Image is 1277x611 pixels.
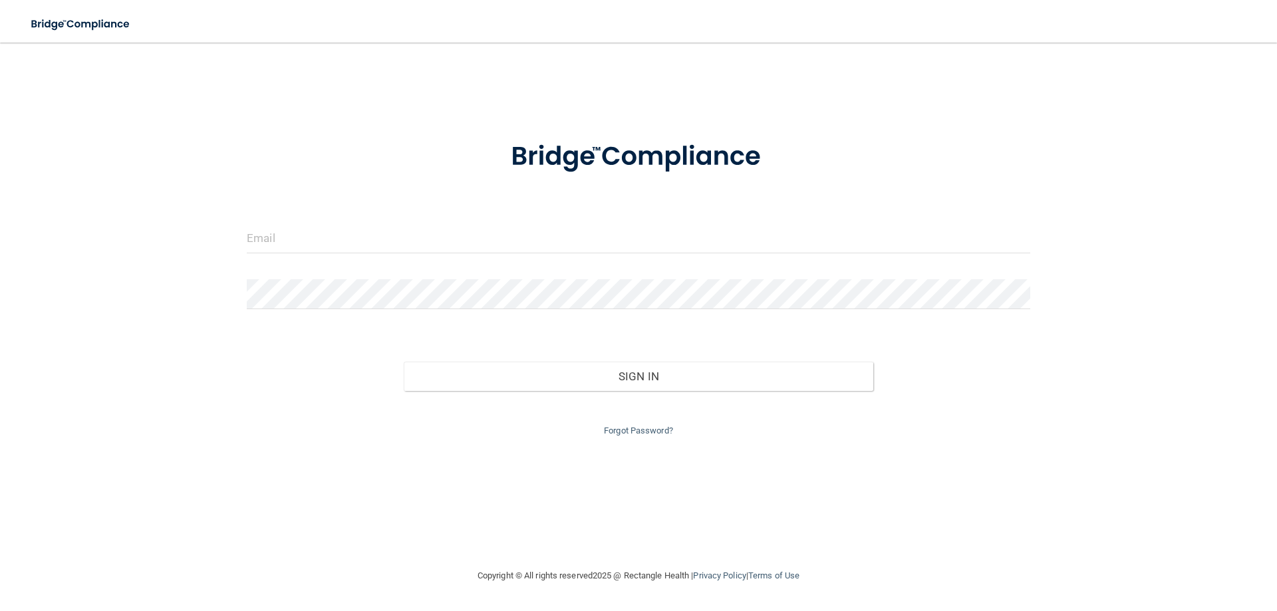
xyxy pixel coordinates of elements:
[404,362,874,391] button: Sign In
[484,122,793,191] img: bridge_compliance_login_screen.278c3ca4.svg
[396,554,881,597] div: Copyright © All rights reserved 2025 @ Rectangle Health | |
[20,11,142,38] img: bridge_compliance_login_screen.278c3ca4.svg
[247,223,1030,253] input: Email
[604,426,673,435] a: Forgot Password?
[748,570,799,580] a: Terms of Use
[693,570,746,580] a: Privacy Policy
